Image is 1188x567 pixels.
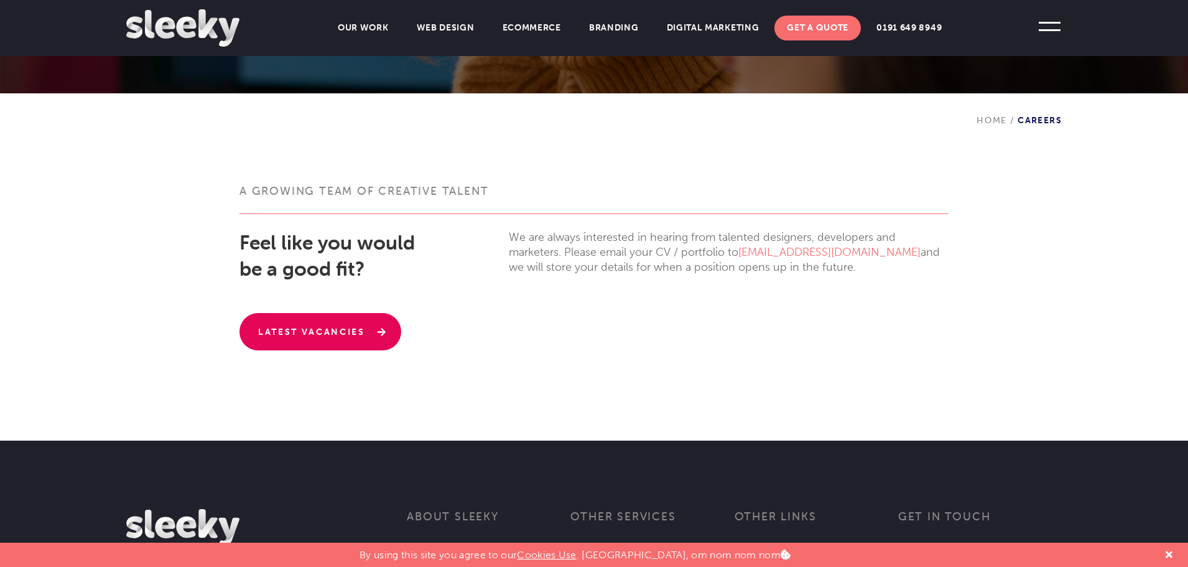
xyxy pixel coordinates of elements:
[864,16,954,40] a: 0191 649 8949
[509,230,949,274] p: We are always interested in hearing from talented designers, developers and marketers. Please ema...
[735,509,898,539] h3: Other links
[325,16,401,40] a: Our Work
[239,313,401,350] a: Latest Vacancies
[126,509,239,546] img: Sleeky Web Design Newcastle
[977,93,1062,126] div: Careers
[404,16,487,40] a: Web Design
[577,16,651,40] a: Branding
[407,509,570,539] h3: About Sleeky
[517,549,577,561] a: Cookies Use
[360,543,791,561] p: By using this site you agree to our . [GEOGRAPHIC_DATA], om nom nom nom
[774,16,861,40] a: Get A Quote
[898,509,1062,539] h3: Get in touch
[490,16,573,40] a: Ecommerce
[239,184,949,214] h3: A growing team of creative talent
[570,509,734,539] h3: Other services
[1007,115,1018,126] span: /
[239,230,438,282] h2: Feel like you would be a good fit?
[126,9,239,47] img: Sleeky Web Design Newcastle
[738,245,921,259] a: [EMAIL_ADDRESS][DOMAIN_NAME]
[654,16,772,40] a: Digital Marketing
[977,115,1007,126] a: Home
